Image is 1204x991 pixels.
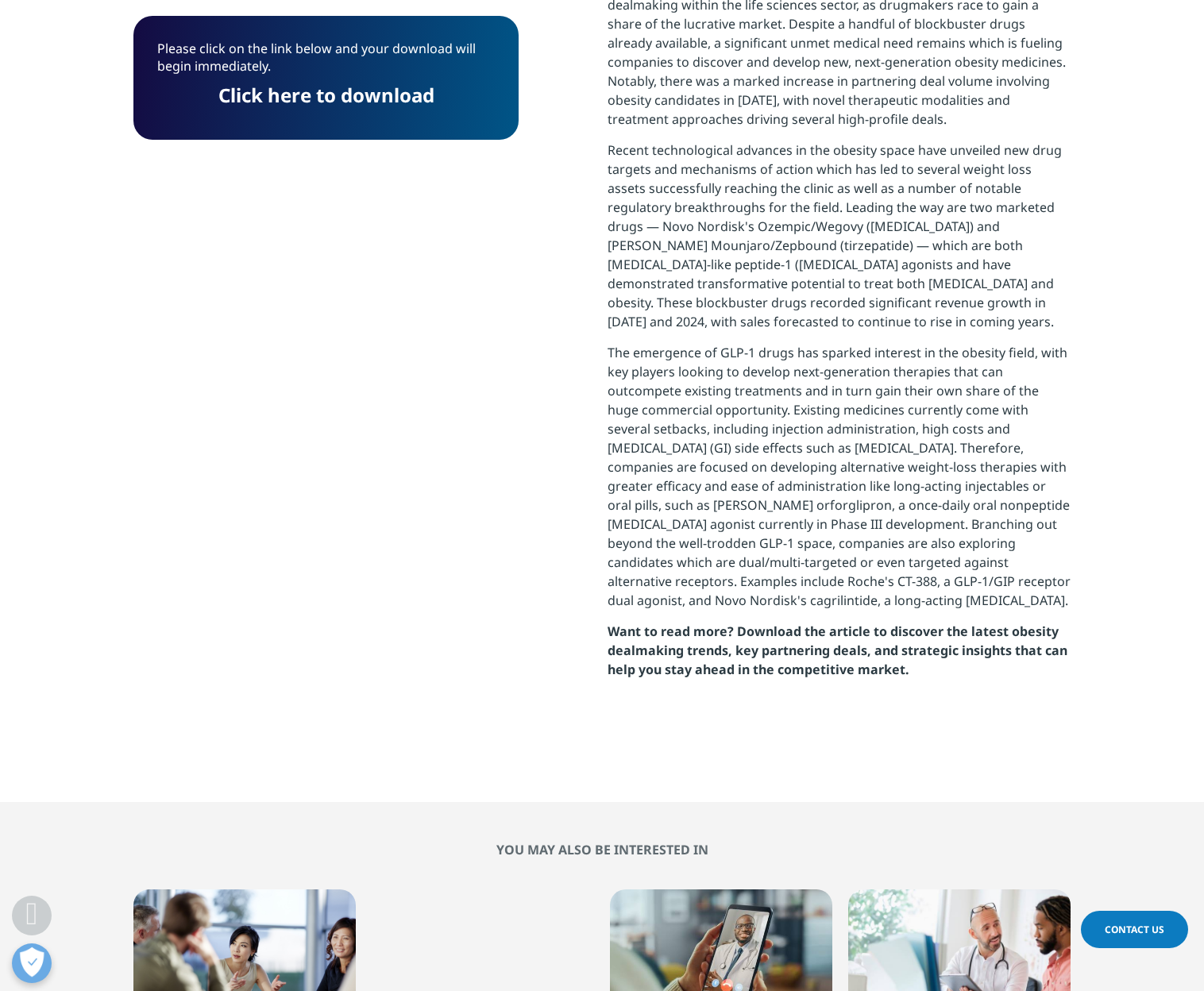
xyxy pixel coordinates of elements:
button: Open Preferences [12,943,52,983]
p: Please click on the link below and your download will begin immediately. [157,40,495,87]
span: Contact Us [1105,923,1164,936]
h2: You may also be interested in [133,842,1071,858]
a: Click here to download [218,82,434,108]
strong: Want to read more? Download the article to discover the latest obesity dealmaking trends, key par... [608,623,1067,678]
a: Contact Us [1081,911,1188,948]
p: The emergence of GLP-1 drugs has sparked interest in the obesity field, with key players looking ... [608,343,1071,622]
p: Recent technological advances in the obesity space have unveiled new drug targets and mechanisms ... [608,141,1071,343]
